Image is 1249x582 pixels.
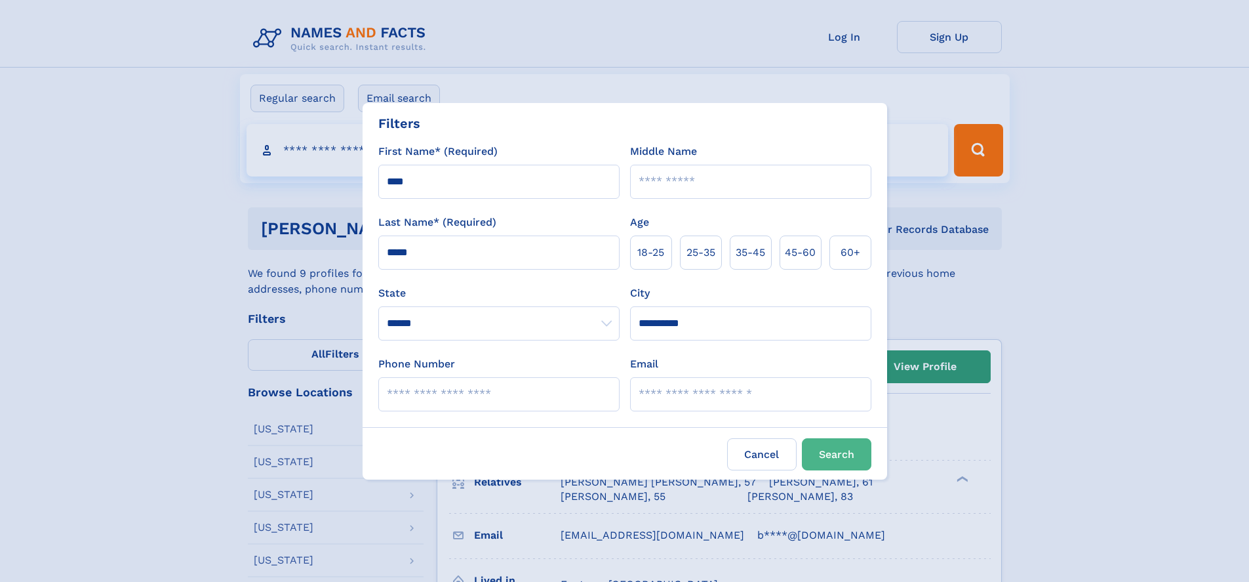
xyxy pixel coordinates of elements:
span: 45‑60 [785,245,816,260]
label: Middle Name [630,144,697,159]
label: State [378,285,620,301]
label: Email [630,356,658,372]
label: First Name* (Required) [378,144,498,159]
label: City [630,285,650,301]
span: 60+ [841,245,860,260]
button: Search [802,438,871,470]
span: 35‑45 [736,245,765,260]
label: Age [630,215,649,230]
label: Phone Number [378,356,455,372]
label: Cancel [727,438,797,470]
span: 18‑25 [637,245,664,260]
span: 25‑35 [686,245,715,260]
div: Filters [378,114,420,133]
label: Last Name* (Required) [378,215,496,230]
